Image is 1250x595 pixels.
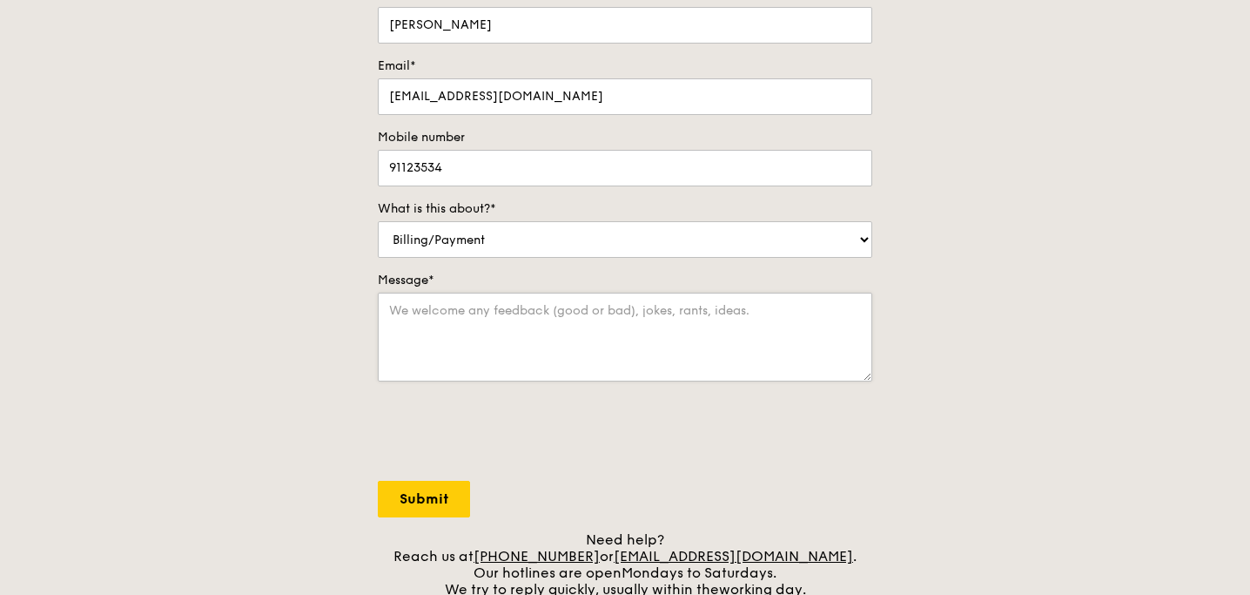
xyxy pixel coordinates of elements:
label: Email* [378,57,872,75]
input: Submit [378,481,470,517]
span: Mondays to Saturdays. [622,565,776,581]
label: What is this about?* [378,200,872,218]
label: Message* [378,272,872,289]
iframe: reCAPTCHA [378,399,642,467]
a: [EMAIL_ADDRESS][DOMAIN_NAME] [614,548,853,565]
a: [PHONE_NUMBER] [474,548,600,565]
label: Mobile number [378,129,872,146]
